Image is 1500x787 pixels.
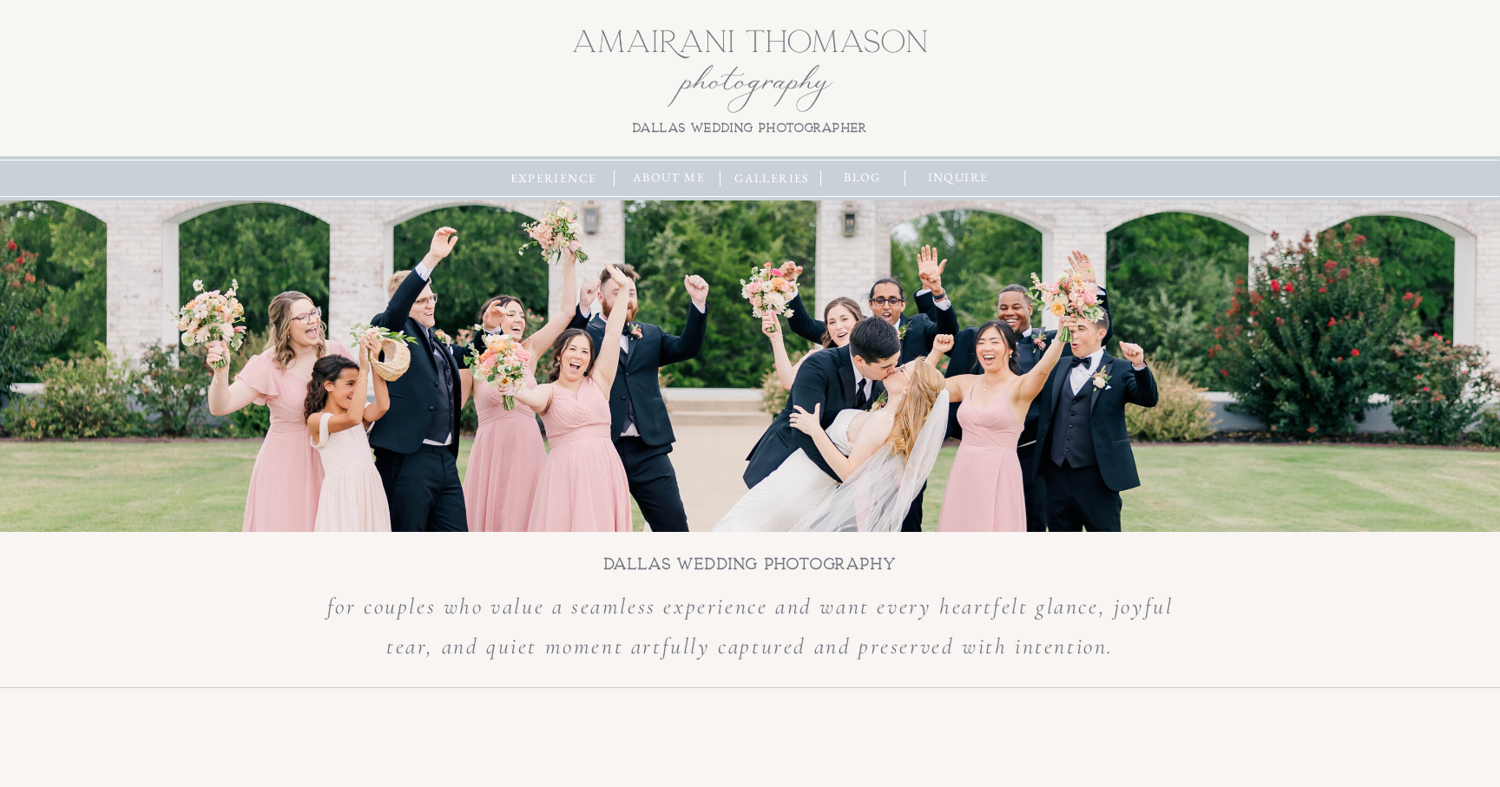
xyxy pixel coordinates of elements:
b: dallas wedding photographer [633,121,867,134]
a: inquire [921,168,995,187]
b: dallas wedding photography [604,555,897,573]
a: galleries [730,169,814,188]
a: about me [627,168,711,187]
a: blog [835,168,890,187]
a: experience [506,169,601,188]
h2: For couples who value a seamless experience and want every heartfelt glance, joyful tear, and qui... [312,587,1188,679]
